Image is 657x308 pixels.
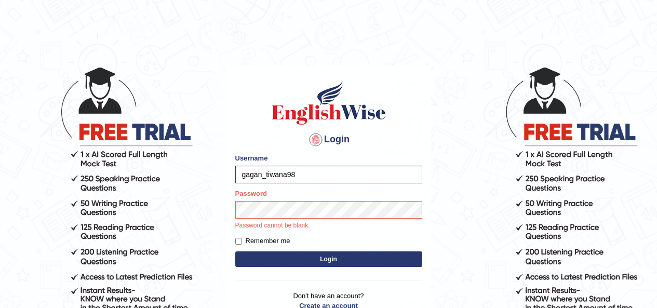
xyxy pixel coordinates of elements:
[235,153,268,163] label: Username
[270,79,388,126] img: Logo of English Wise sign in for intelligent practice with AI
[235,189,267,198] label: Password
[235,236,290,246] label: Remember me
[235,131,422,148] h4: Login
[235,238,242,245] input: Remember me
[235,221,422,231] p: Password cannot be blank.
[235,251,422,267] button: Login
